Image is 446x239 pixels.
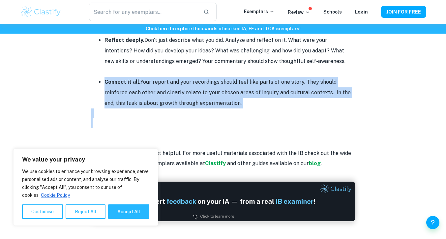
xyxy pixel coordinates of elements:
[104,37,144,43] strong: Reflect deeply.
[89,3,198,21] input: Search for any exemplars...
[205,160,227,166] a: Clastify
[309,160,321,166] a: blog
[91,182,355,221] img: Ad
[41,192,70,198] a: Cookie Policy
[22,156,149,164] p: We value your privacy
[104,77,355,108] li: Your report and your recordings should feel like parts of one story. They should reinforce each o...
[13,149,158,226] div: We value your privacy
[104,79,140,85] strong: Connect it all.
[108,204,149,219] button: Accept All
[104,35,355,67] li: Don’t just describe what you did. Analyze and reflect on it. What were your intentions? How did y...
[426,216,439,229] button: Help and Feedback
[323,9,342,15] a: Schools
[20,5,62,18] img: Clastify logo
[244,8,275,15] p: Exemplars
[22,204,63,219] button: Customise
[22,167,149,199] p: We use cookies to enhance your browsing experience, serve personalised ads or content, and analys...
[91,148,355,168] p: We hope you found this post helpful. For more useful materials associated with the IB check out t...
[205,160,226,166] strong: Clastify
[66,204,105,219] button: Reject All
[288,9,310,16] p: Review
[355,9,368,15] a: Login
[381,6,426,18] button: JOIN FOR FREE
[1,25,445,32] h6: Click here to explore thousands of marked IA, EE and TOK exemplars !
